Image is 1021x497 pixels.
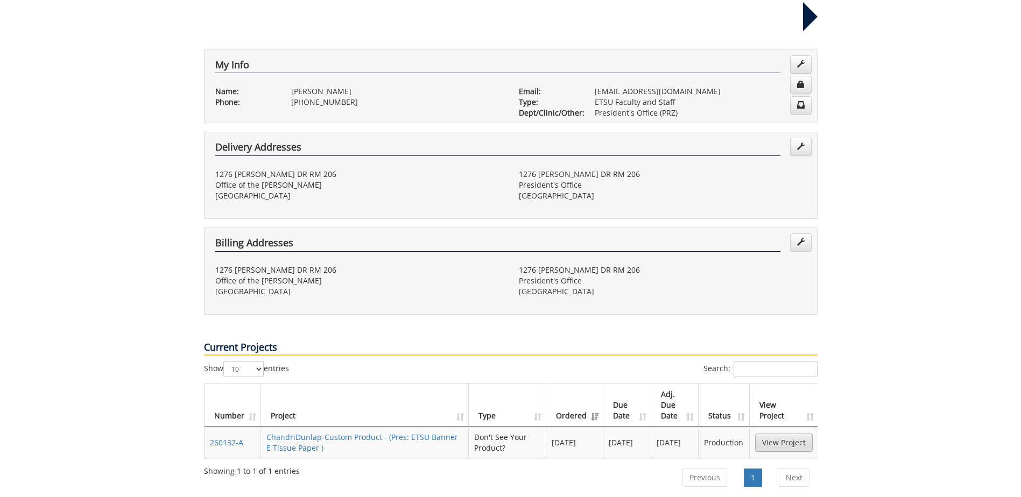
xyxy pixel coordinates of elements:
h4: Billing Addresses [215,238,780,252]
label: Show entries [204,361,289,377]
p: [PERSON_NAME] [291,86,503,97]
label: Search: [703,361,818,377]
p: [PHONE_NUMBER] [291,97,503,108]
input: Search: [734,361,818,377]
a: 1 [744,468,762,487]
p: Phone: [215,97,275,108]
a: Edit Addresses [790,138,812,156]
p: [EMAIL_ADDRESS][DOMAIN_NAME] [595,86,806,97]
th: Due Date: activate to sort column ascending [603,384,651,427]
th: Project: activate to sort column ascending [261,384,469,427]
td: [DATE] [651,427,699,458]
p: ETSU Faculty and Staff [595,97,806,108]
th: Type: activate to sort column ascending [469,384,547,427]
a: ChandriDunlap-Custom Product - (Pres: ETSU Banner E Tissue Paper ) [266,432,458,453]
a: Next [779,468,809,487]
a: Change Password [790,76,812,94]
p: Office of the [PERSON_NAME] [215,180,503,190]
a: Edit Info [790,55,812,74]
th: View Project: activate to sort column ascending [750,384,818,427]
th: Number: activate to sort column ascending [205,384,261,427]
p: [GEOGRAPHIC_DATA] [519,190,806,201]
p: 1276 [PERSON_NAME] DR RM 206 [519,265,806,275]
p: [GEOGRAPHIC_DATA] [215,190,503,201]
div: Showing 1 to 1 of 1 entries [204,461,300,477]
p: 1276 [PERSON_NAME] DR RM 206 [215,169,503,180]
a: View Project [755,434,813,452]
p: Dept/Clinic/Other: [519,108,579,118]
th: Adj. Due Date: activate to sort column ascending [651,384,699,427]
h4: My Info [215,60,780,74]
p: [GEOGRAPHIC_DATA] [519,286,806,297]
p: Email: [519,86,579,97]
p: President's Office [519,180,806,190]
a: Edit Addresses [790,233,812,252]
p: Office of the [PERSON_NAME] [215,275,503,286]
td: [DATE] [546,427,603,458]
p: President's Office (PRZ) [595,108,806,118]
p: Type: [519,97,579,108]
p: Current Projects [204,340,818,356]
td: Don't See Your Product? [469,427,547,458]
th: Ordered: activate to sort column ascending [546,384,603,427]
a: Previous [682,468,727,487]
p: 1276 [PERSON_NAME] DR RM 206 [215,265,503,275]
p: Name: [215,86,275,97]
a: 260132-A [210,437,243,448]
a: Change Communication Preferences [790,96,812,115]
td: [DATE] [603,427,651,458]
h4: Delivery Addresses [215,142,780,156]
th: Status: activate to sort column ascending [699,384,749,427]
td: Production [699,427,749,458]
p: President's Office [519,275,806,286]
select: Showentries [223,361,264,377]
p: [GEOGRAPHIC_DATA] [215,286,503,297]
p: 1276 [PERSON_NAME] DR RM 206 [519,169,806,180]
